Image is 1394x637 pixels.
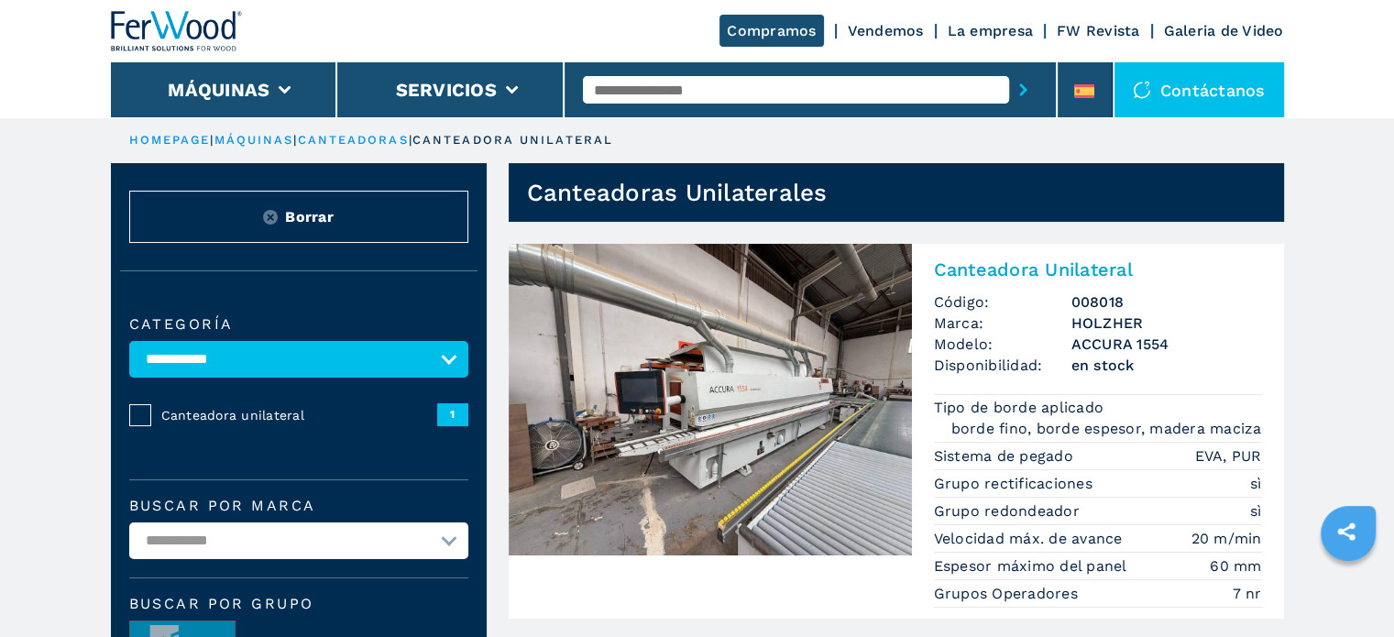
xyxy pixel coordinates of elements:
[129,499,468,513] label: Buscar por marca
[293,133,297,147] span: |
[1071,355,1262,376] span: en stock
[934,446,1079,467] p: Sistema de pegado
[1071,334,1262,355] h3: ACCURA 1554
[412,132,613,148] p: canteadora unilateral
[129,133,211,147] a: HOMEPAGE
[285,206,334,227] span: Borrar
[848,22,924,39] a: Vendemos
[1009,69,1037,111] button: submit-button
[934,474,1098,494] p: Grupo rectificaciones
[719,15,823,47] a: Compramos
[161,406,437,424] span: Canteadora unilateral
[509,244,1284,619] a: Canteadora Unilateral HOLZHER ACCURA 1554Canteadora UnilateralCódigo:008018Marca:HOLZHERModelo:AC...
[214,133,294,147] a: máquinas
[934,584,1083,604] p: Grupos Operadores
[1323,509,1369,555] a: sharethis
[1316,555,1380,623] iframe: Chat
[934,355,1071,376] span: Disponibilidad:
[934,334,1071,355] span: Modelo:
[129,317,468,332] label: categoría
[129,191,468,243] button: ResetBorrar
[951,418,1262,439] em: borde fino, borde espesor, madera maciza
[1057,22,1140,39] a: FW Revista
[934,313,1071,334] span: Marca:
[1133,81,1151,99] img: Contáctanos
[1164,22,1284,39] a: Galeria de Video
[948,22,1034,39] a: La empresa
[1071,313,1262,334] h3: HOLZHER
[934,501,1085,522] p: Grupo redondeador
[1114,62,1284,117] div: Contáctanos
[437,403,468,425] span: 1
[934,291,1071,313] span: Código:
[1250,473,1262,494] em: sì
[129,597,468,611] span: Buscar por grupo
[934,398,1109,418] p: Tipo de borde aplicado
[527,178,828,207] h1: Canteadoras Unilaterales
[1191,528,1262,549] em: 20 m/min
[934,556,1132,577] p: Espesor máximo del panel
[168,79,269,101] button: Máquinas
[1210,555,1261,577] em: 60 mm
[934,258,1262,280] h2: Canteadora Unilateral
[409,133,412,147] span: |
[396,79,497,101] button: Servicios
[111,11,243,51] img: Ferwood
[1250,500,1262,522] em: sì
[1071,291,1262,313] h3: 008018
[1233,583,1262,604] em: 7 nr
[210,133,214,147] span: |
[509,244,912,555] img: Canteadora Unilateral HOLZHER ACCURA 1554
[263,210,278,225] img: Reset
[298,133,409,147] a: canteadoras
[934,529,1127,549] p: Velocidad máx. de avance
[1195,445,1262,467] em: EVA, PUR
